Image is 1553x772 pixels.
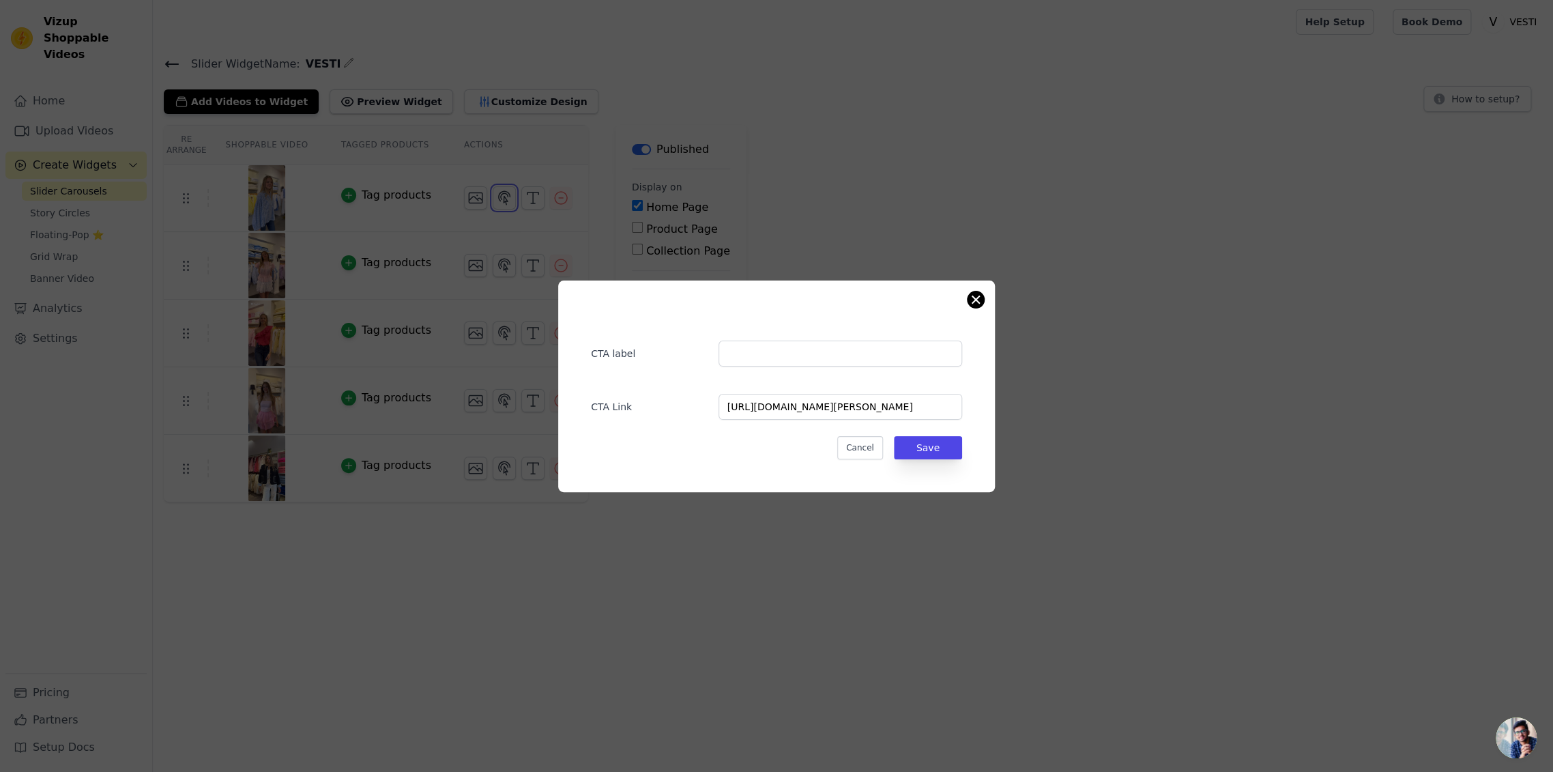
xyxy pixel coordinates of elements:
label: CTA label [591,341,708,360]
label: CTA Link [591,395,708,414]
button: Close modal [968,291,984,308]
button: Save [894,436,962,459]
input: https://example.com/ [719,394,962,420]
button: Cancel [837,436,883,459]
div: Open chat [1496,717,1537,758]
